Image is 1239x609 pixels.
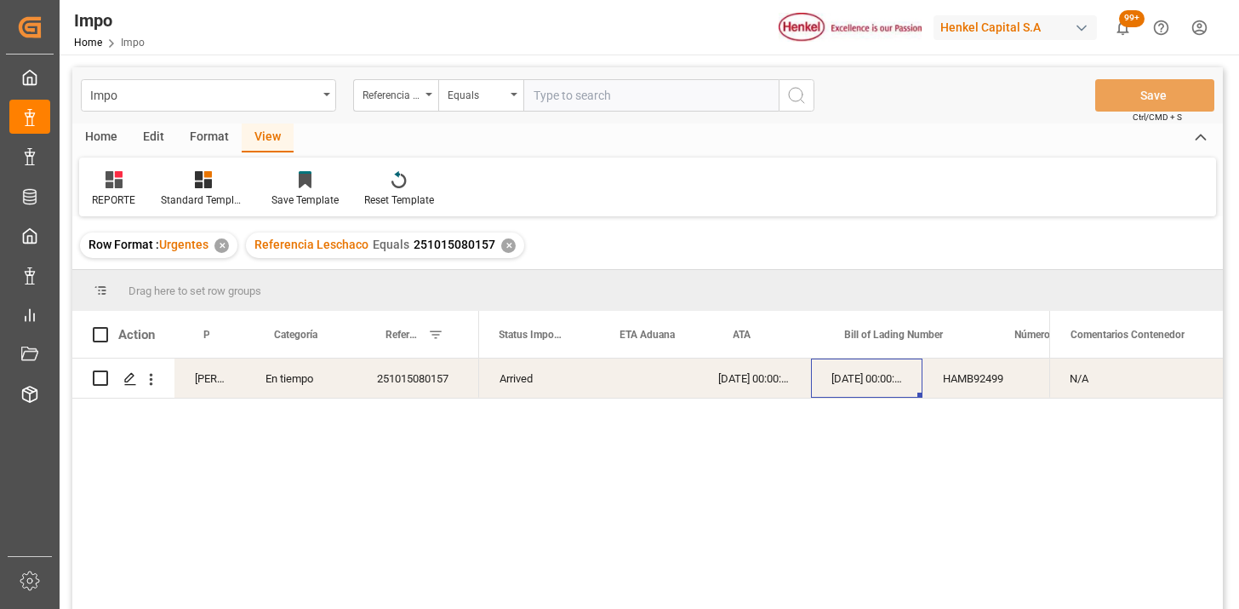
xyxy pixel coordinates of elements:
[934,11,1104,43] button: Henkel Capital S.A
[174,359,245,398] div: [PERSON_NAME]
[242,124,294,152] div: View
[274,329,317,341] span: Categoría
[1071,329,1185,341] span: Comentarios Contenedor
[698,359,811,398] div: [DATE] 00:00:00
[88,238,159,251] span: Row Format :
[1095,79,1214,112] button: Save
[74,37,102,49] a: Home
[72,359,479,399] div: Press SPACE to select this row.
[811,359,922,398] div: [DATE] 00:00:00
[1119,10,1145,27] span: 99+
[934,15,1097,40] div: Henkel Capital S.A
[118,327,155,342] div: Action
[499,329,563,341] span: Status Importación
[501,238,516,253] div: ✕
[448,83,505,103] div: Equals
[619,329,675,341] span: ETA Aduana
[92,192,135,208] div: REPORTE
[203,329,209,341] span: Persona responsable de seguimiento
[1142,9,1180,47] button: Help Center
[733,329,751,341] span: ATA
[414,238,495,251] span: 251015080157
[128,284,261,297] span: Drag here to set row groups
[363,83,420,103] div: Referencia Leschaco
[844,329,943,341] span: Bill of Lading Number
[357,359,479,398] div: 251015080157
[159,238,208,251] span: Urgentes
[922,359,1093,398] div: HAMB92499
[90,83,317,105] div: Impo
[81,79,336,112] button: open menu
[479,359,577,398] div: Arrived
[1133,111,1182,124] span: Ctrl/CMD + S
[373,238,409,251] span: Equals
[779,79,814,112] button: search button
[214,238,229,253] div: ✕
[353,79,438,112] button: open menu
[271,192,339,208] div: Save Template
[177,124,242,152] div: Format
[161,192,246,208] div: Standard Templates
[1014,329,1082,341] span: Número de Contenedor
[779,13,922,43] img: Henkel%20logo.jpg_1689854090.jpg
[1104,9,1142,47] button: show 100 new notifications
[245,359,357,398] div: En tiempo
[364,192,434,208] div: Reset Template
[438,79,523,112] button: open menu
[385,329,421,341] span: Referencia Leschaco
[1049,359,1223,399] div: Press SPACE to select this row.
[130,124,177,152] div: Edit
[254,238,368,251] span: Referencia Leschaco
[72,124,130,152] div: Home
[523,79,779,112] input: Type to search
[74,8,145,33] div: Impo
[1049,359,1223,398] div: N/A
